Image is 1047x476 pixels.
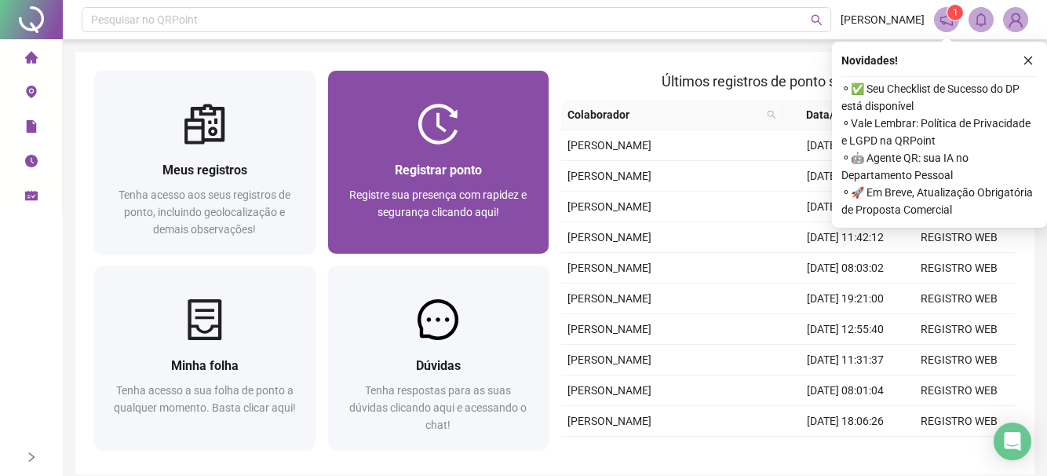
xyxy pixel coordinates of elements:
span: ⚬ 🤖 Agente QR: sua IA no Departamento Pessoal [841,149,1038,184]
span: [PERSON_NAME] [567,323,651,335]
a: Minha folhaTenha acesso a sua folha de ponto a qualquer momento. Basta clicar aqui! [94,266,316,449]
span: environment [25,79,38,110]
td: REGISTRO WEB [902,345,1016,375]
td: [DATE] 12:42:49 [789,437,903,467]
a: Registrar pontoRegistre sua presença com rapidez e segurança clicando aqui! [328,71,549,254]
span: Meus registros [162,163,247,178]
td: [DATE] 11:42:12 [789,222,903,253]
span: ⚬ Vale Lembrar: Política de Privacidade e LGPD na QRPoint [841,115,1038,149]
span: Data/Hora [789,106,874,123]
td: [DATE] 08:01:04 [789,375,903,406]
div: Open Intercom Messenger [994,423,1031,460]
span: file [25,113,38,145]
span: Tenha respostas para as suas dúvidas clicando aqui e acessando o chat! [349,384,527,431]
span: notification [939,13,954,27]
span: [PERSON_NAME] [567,415,651,427]
a: Meus registrosTenha acesso aos seus registros de ponto, incluindo geolocalização e demais observa... [94,71,316,254]
span: 1 [953,7,958,18]
span: schedule [25,182,38,214]
td: REGISTRO WEB [902,284,1016,314]
span: [PERSON_NAME] [567,170,651,182]
td: REGISTRO WEB [902,253,1016,284]
span: right [26,452,37,463]
span: search [764,103,779,126]
td: [DATE] 18:06:26 [789,406,903,437]
span: Tenha acesso aos seus registros de ponto, incluindo geolocalização e demais observações! [119,189,290,236]
td: REGISTRO WEB [902,406,1016,437]
td: [DATE] 12:55:40 [789,314,903,345]
span: Minha folha [171,358,239,373]
img: 90889 [1004,8,1027,31]
span: [PERSON_NAME] [567,231,651,243]
td: [DATE] 19:21:00 [789,284,903,314]
span: Novidades ! [841,52,898,69]
span: [PERSON_NAME] [567,353,651,366]
td: REGISTRO WEB [902,222,1016,253]
th: Data/Hora [783,100,893,130]
span: Registrar ponto [395,163,482,178]
span: [PERSON_NAME] [841,11,925,28]
span: Dúvidas [416,358,461,373]
span: close [1023,55,1034,66]
span: home [25,44,38,75]
span: search [811,14,823,26]
span: clock-circle [25,148,38,179]
td: [DATE] 12:57:35 [789,192,903,222]
span: Registre sua presença com rapidez e segurança clicando aqui! [349,189,527,218]
td: [DATE] 08:03:02 [789,253,903,284]
td: [DATE] 11:31:37 [789,345,903,375]
span: Últimos registros de ponto sincronizados [662,73,915,90]
td: REGISTRO WEB [902,437,1016,467]
span: [PERSON_NAME] [567,139,651,152]
td: REGISTRO WEB [902,375,1016,406]
td: REGISTRO WEB [902,314,1016,345]
sup: 1 [947,5,963,20]
span: [PERSON_NAME] [567,262,651,274]
span: bell [974,13,988,27]
td: [DATE] 08:11:38 [789,130,903,161]
span: ⚬ ✅ Seu Checklist de Sucesso do DP está disponível [841,80,1038,115]
span: [PERSON_NAME] [567,200,651,213]
span: [PERSON_NAME] [567,384,651,397]
span: Colaborador [567,106,761,123]
span: search [767,110,776,119]
td: [DATE] 19:03:42 [789,161,903,192]
span: Tenha acesso a sua folha de ponto a qualquer momento. Basta clicar aqui! [114,384,296,414]
span: [PERSON_NAME] [567,292,651,305]
a: DúvidasTenha respostas para as suas dúvidas clicando aqui e acessando o chat! [328,266,549,449]
span: ⚬ 🚀 Em Breve, Atualização Obrigatória de Proposta Comercial [841,184,1038,218]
